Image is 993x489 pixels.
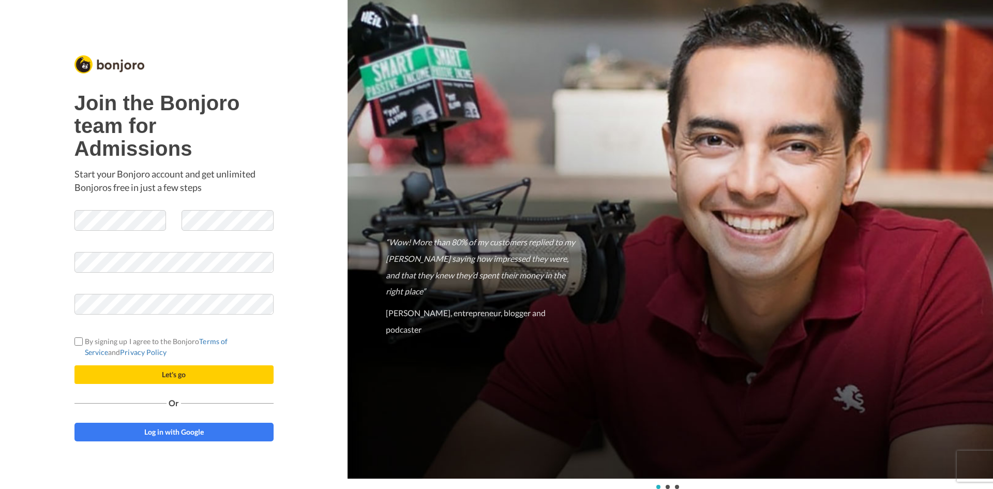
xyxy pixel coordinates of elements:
a: Log in with Google [74,423,274,441]
p: [PERSON_NAME], entrepreneur, blogger and podcaster [386,305,580,337]
label: By signing up I agree to the Bonjoro and [74,336,274,358]
a: Privacy Policy [120,348,167,357]
p: Start your Bonjoro account and get unlimited Bonjoros free in just a few steps [74,168,274,194]
b: Admissions [74,137,192,160]
span: Or [167,399,181,407]
button: Let's go [74,365,274,384]
p: “Wow! More than 80% of my customers replied to my [PERSON_NAME] saying how impressed they were, a... [386,234,580,300]
input: By signing up I agree to the BonjoroTerms of ServiceandPrivacy Policy [74,337,83,346]
span: Log in with Google [144,427,204,436]
h1: Join the Bonjoro team for [74,92,274,160]
a: Terms of Service [85,337,228,357]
